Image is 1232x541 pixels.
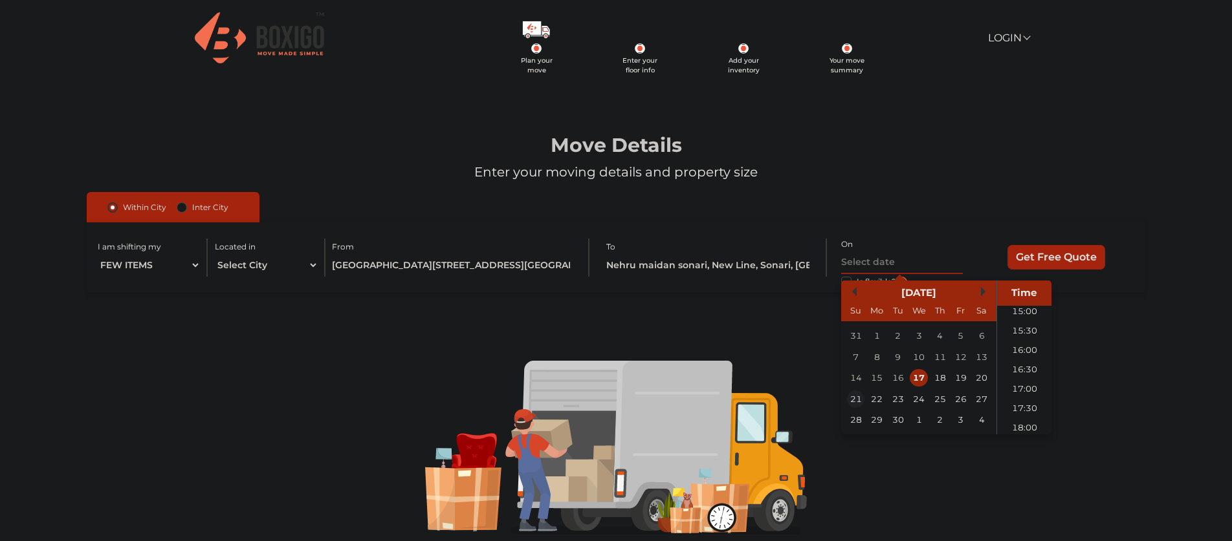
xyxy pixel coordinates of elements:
div: Choose Saturday, October 4th, 2025 [973,411,991,429]
div: Su [847,302,864,319]
div: Not available Sunday, September 14th, 2025 [847,369,864,387]
li: 15:30 [997,321,1052,340]
div: Choose Saturday, September 20th, 2025 [973,369,991,387]
li: 16:30 [997,359,1052,379]
div: [DATE] [841,286,996,301]
label: From [332,241,354,253]
li: 15:00 [997,301,1052,321]
span: Enter your floor info [622,56,657,74]
div: Choose Thursday, September 25th, 2025 [931,390,949,407]
label: I am shifting my [98,241,161,253]
div: Th [931,302,949,319]
label: On [841,239,853,250]
div: Sa [973,302,991,319]
h1: Move Details [49,134,1183,157]
li: 18:00 [997,418,1052,437]
label: Is flexible? [857,274,896,288]
div: Choose Friday, September 19th, 2025 [952,369,970,387]
span: Add your inventory [728,56,760,74]
div: Not available Monday, September 1st, 2025 [868,327,886,345]
div: Not available Monday, September 15th, 2025 [868,369,886,387]
input: Get Free Quote [1007,245,1105,270]
div: Choose Monday, September 29th, 2025 [868,411,886,429]
div: month 2025-09 [846,325,993,430]
a: Login [988,32,1029,44]
img: Boxigo [195,12,324,63]
div: Choose Sunday, September 21st, 2025 [847,390,864,407]
li: 17:30 [997,398,1052,418]
div: Choose Wednesday, September 17th, 2025 [910,369,928,387]
div: Not available Thursday, September 4th, 2025 [931,327,949,345]
div: Not available Saturday, September 13th, 2025 [973,348,991,365]
div: Not available Tuesday, September 16th, 2025 [889,369,907,387]
div: Not available Sunday, August 31st, 2025 [847,327,864,345]
input: Locality [606,254,814,277]
div: Choose Friday, September 26th, 2025 [952,390,970,407]
input: Select date [841,251,963,274]
input: Locality [332,254,575,277]
div: Choose Tuesday, September 23rd, 2025 [889,390,907,407]
div: Choose Thursday, October 2nd, 2025 [931,411,949,429]
span: Plan your move [521,56,553,74]
div: Fr [952,302,970,319]
div: Not available Wednesday, September 10th, 2025 [910,348,928,365]
div: Choose Wednesday, October 1st, 2025 [910,411,928,429]
label: To [606,241,615,253]
label: Located in [215,241,256,253]
button: Next Month [981,287,990,296]
div: Not available Wednesday, September 3rd, 2025 [910,327,928,345]
div: Choose Thursday, September 18th, 2025 [931,369,949,387]
div: Choose Saturday, September 27th, 2025 [973,390,991,407]
div: Choose Tuesday, September 30th, 2025 [889,411,907,429]
button: Previous Month [848,287,857,296]
div: Not available Saturday, September 6th, 2025 [973,327,991,345]
div: Not available Tuesday, September 9th, 2025 [889,348,907,365]
p: Enter your moving details and property size [49,162,1183,182]
label: Within City [123,200,166,215]
li: 16:00 [997,340,1052,359]
div: Not available Tuesday, September 2nd, 2025 [889,327,907,345]
div: Mo [868,302,886,319]
div: Not available Friday, September 5th, 2025 [952,327,970,345]
div: Time [1000,286,1048,301]
li: 17:00 [997,379,1052,398]
span: Your move summary [830,56,864,74]
div: Choose Friday, October 3rd, 2025 [952,411,970,429]
div: Choose Monday, September 22nd, 2025 [868,390,886,407]
div: Choose Sunday, September 28th, 2025 [847,411,864,429]
div: Not available Thursday, September 11th, 2025 [931,348,949,365]
div: Not available Friday, September 12th, 2025 [952,348,970,365]
div: Not available Monday, September 8th, 2025 [868,348,886,365]
div: We [910,302,928,319]
div: Choose Wednesday, September 24th, 2025 [910,390,928,407]
div: Not available Sunday, September 7th, 2025 [847,348,864,365]
label: Inter City [192,200,228,215]
div: Tu [889,302,907,319]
